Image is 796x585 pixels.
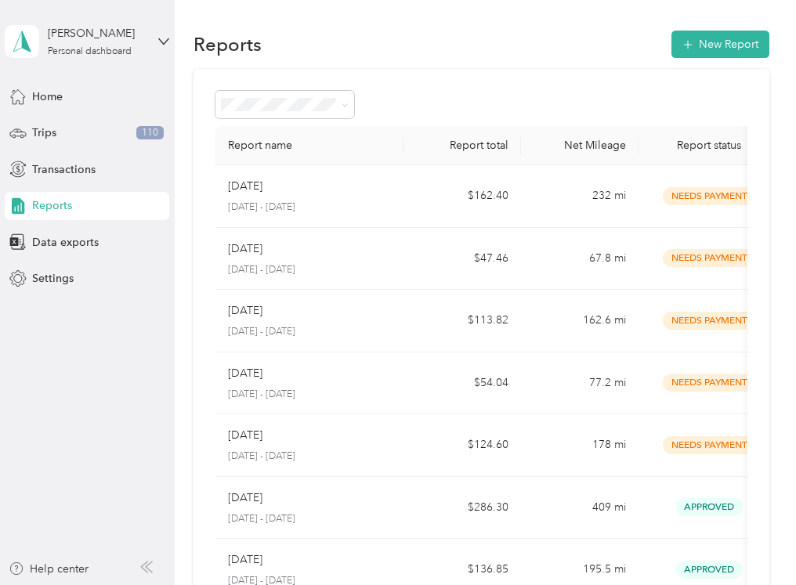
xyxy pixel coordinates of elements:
[32,125,56,141] span: Trips
[403,290,521,352] td: $113.82
[228,240,262,258] p: [DATE]
[671,31,769,58] button: New Report
[228,302,262,320] p: [DATE]
[663,436,755,454] span: Needs Payment
[228,512,391,526] p: [DATE] - [DATE]
[32,161,96,178] span: Transactions
[521,290,639,352] td: 162.6 mi
[228,263,391,277] p: [DATE] - [DATE]
[228,325,391,339] p: [DATE] - [DATE]
[228,365,262,382] p: [DATE]
[228,178,262,195] p: [DATE]
[228,200,391,215] p: [DATE] - [DATE]
[32,234,99,251] span: Data exports
[403,477,521,540] td: $286.30
[228,489,262,507] p: [DATE]
[48,25,146,42] div: [PERSON_NAME]
[521,228,639,291] td: 67.8 mi
[48,47,132,56] div: Personal dashboard
[521,126,639,165] th: Net Mileage
[403,352,521,415] td: $54.04
[403,228,521,291] td: $47.46
[228,551,262,569] p: [DATE]
[521,165,639,228] td: 232 mi
[32,197,72,214] span: Reports
[228,388,391,402] p: [DATE] - [DATE]
[676,561,743,579] span: Approved
[403,126,521,165] th: Report total
[194,36,262,52] h1: Reports
[663,312,755,330] span: Needs Payment
[521,352,639,415] td: 77.2 mi
[403,414,521,477] td: $124.60
[663,374,755,392] span: Needs Payment
[651,139,767,152] div: Report status
[215,126,403,165] th: Report name
[228,450,391,464] p: [DATE] - [DATE]
[521,477,639,540] td: 409 mi
[9,561,89,577] button: Help center
[663,187,755,205] span: Needs Payment
[32,270,74,287] span: Settings
[403,165,521,228] td: $162.40
[136,126,164,140] span: 110
[32,88,63,105] span: Home
[676,498,743,516] span: Approved
[228,427,262,444] p: [DATE]
[521,414,639,477] td: 178 mi
[708,497,796,585] iframe: Everlance-gr Chat Button Frame
[663,249,755,267] span: Needs Payment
